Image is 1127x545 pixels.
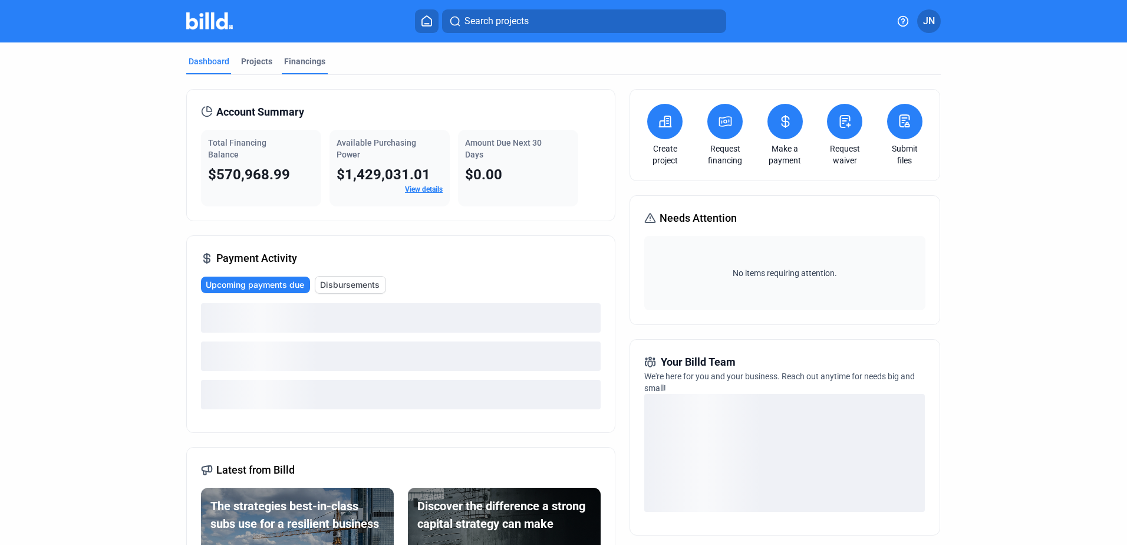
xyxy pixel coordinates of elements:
div: loading [644,394,925,512]
a: Request waiver [824,143,865,166]
span: Available Purchasing Power [337,138,416,159]
span: We're here for you and your business. Reach out anytime for needs big and small! [644,372,915,393]
button: JN [917,9,941,33]
div: Financings [284,55,325,67]
span: Amount Due Next 30 Days [465,138,542,159]
div: Projects [241,55,272,67]
a: Request financing [704,143,746,166]
span: $0.00 [465,166,502,183]
span: No items requiring attention. [649,267,920,279]
span: Needs Attention [660,210,737,226]
a: Submit files [884,143,925,166]
button: Search projects [442,9,726,33]
span: Payment Activity [216,250,297,267]
img: Billd Company Logo [186,12,233,29]
button: Upcoming payments due [201,277,310,293]
span: Search projects [464,14,529,28]
div: loading [201,380,601,409]
div: loading [201,303,601,333]
span: $1,429,031.01 [337,166,430,183]
div: Dashboard [189,55,229,67]
div: loading [201,342,601,371]
span: Account Summary [216,104,304,120]
a: View details [405,185,443,193]
span: JN [923,14,935,28]
span: $570,968.99 [208,166,290,183]
span: Disbursements [320,279,380,291]
span: Latest from Billd [216,462,295,478]
button: Disbursements [315,276,386,294]
span: Upcoming payments due [206,279,304,291]
a: Make a payment [764,143,806,166]
span: Total Financing Balance [208,138,266,159]
span: Your Billd Team [661,354,736,370]
a: Create project [644,143,686,166]
div: The strategies best-in-class subs use for a resilient business [210,497,384,533]
div: Discover the difference a strong capital strategy can make [417,497,591,533]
